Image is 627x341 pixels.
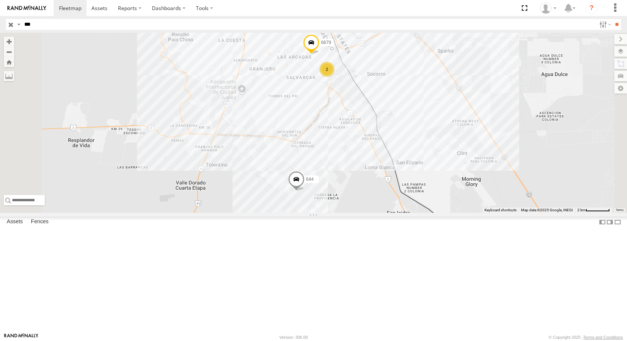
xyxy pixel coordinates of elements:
[596,19,612,30] label: Search Filter Options
[599,217,606,227] label: Dock Summary Table to the Left
[614,83,627,94] label: Map Settings
[4,37,14,47] button: Zoom in
[575,208,612,213] button: Map Scale: 2 km per 61 pixels
[4,47,14,57] button: Zoom out
[27,217,52,227] label: Fences
[537,3,559,14] div: MANUEL HERNANDEZ
[583,335,623,340] a: Terms and Conditions
[614,217,621,227] label: Hide Summary Table
[4,334,38,341] a: Visit our Website
[616,209,624,212] a: Terms
[484,208,517,213] button: Keyboard shortcuts
[521,208,573,212] span: Map data ©2025 Google, INEGI
[321,40,331,45] span: 6679
[4,71,14,81] label: Measure
[586,2,598,14] i: ?
[7,6,46,11] img: rand-logo.svg
[549,335,623,340] div: © Copyright 2025 -
[16,19,22,30] label: Search Query
[606,217,614,227] label: Dock Summary Table to the Right
[306,177,313,182] span: 644
[4,57,14,67] button: Zoom Home
[280,335,308,340] div: Version: 306.00
[577,208,586,212] span: 2 km
[3,217,26,227] label: Assets
[319,62,334,77] div: 2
